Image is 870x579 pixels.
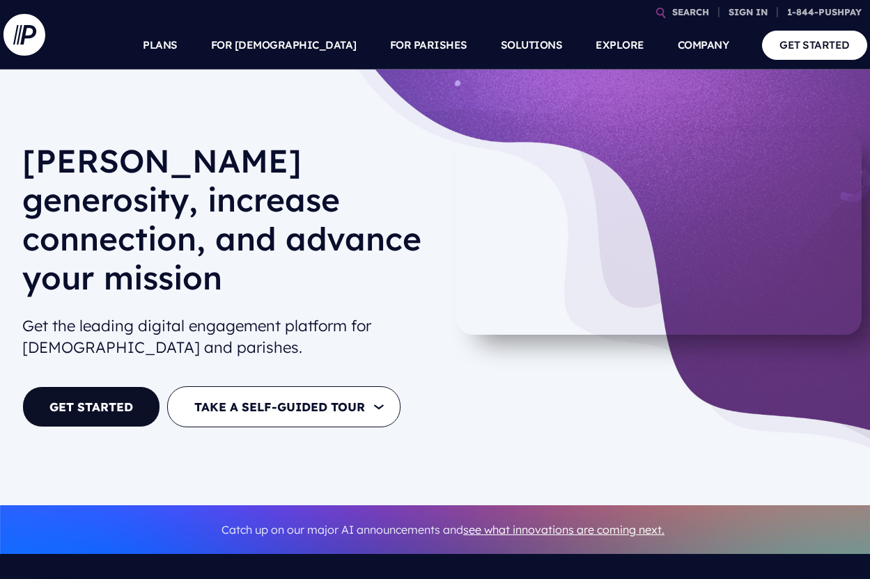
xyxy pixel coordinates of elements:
h2: Get the leading digital engagement platform for [DEMOGRAPHIC_DATA] and parishes. [22,310,432,364]
a: FOR [DEMOGRAPHIC_DATA] [211,21,357,70]
h1: [PERSON_NAME] generosity, increase connection, and advance your mission [22,141,432,308]
a: EXPLORE [596,21,644,70]
a: FOR PARISHES [390,21,467,70]
a: SOLUTIONS [501,21,563,70]
a: COMPANY [678,21,729,70]
p: Catch up on our major AI announcements and [22,514,864,546]
a: GET STARTED [22,386,160,427]
a: PLANS [143,21,178,70]
a: GET STARTED [762,31,867,59]
a: see what innovations are coming next. [463,523,665,537]
button: TAKE A SELF-GUIDED TOUR [167,386,401,427]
